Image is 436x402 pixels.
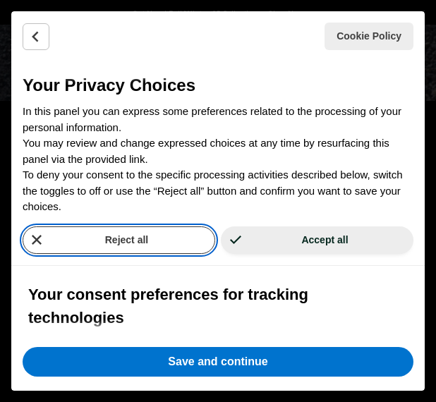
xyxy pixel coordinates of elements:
button: Reject all [23,226,215,254]
button: Accept all [221,226,413,254]
span: Cookie Policy [337,29,401,44]
h3: Your consent preferences for tracking technologies [28,283,408,329]
button: Cookie Policy [325,23,413,50]
button: Save and continue [23,347,413,377]
p: In this panel you can express some preferences related to the processing of your personal informa... [23,104,413,215]
h2: Your Privacy Choices [23,73,413,98]
button: Back [23,23,49,50]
